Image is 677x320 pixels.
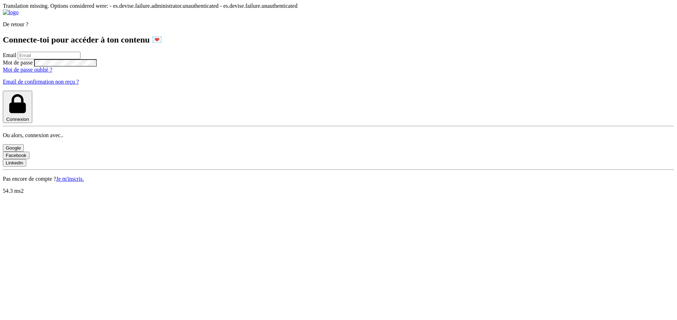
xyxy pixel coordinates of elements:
[14,188,21,194] span: ms
[3,159,26,167] button: Linkedin
[3,35,674,45] h1: Connecte-toi pour accéder à ton contenu 💌
[3,91,32,123] button: Connexion
[3,152,29,158] a: Facebook
[3,21,674,28] p: De retour ?
[56,176,84,182] a: Je m'inscris.
[21,188,24,194] span: 2
[3,176,674,182] p: Pas encore de compte ?
[3,52,16,58] label: Email
[3,132,674,139] p: Ou alors, connexion avec..
[3,145,24,151] a: Google
[3,152,29,159] button: Facebook
[3,67,52,73] a: Mot de passe oublié ?
[3,79,79,85] a: Email de confirmation non reçu ?
[3,188,13,194] span: 54.3
[3,159,26,165] a: Linkedin
[3,3,674,9] div: Translation missing. Options considered were: - es.devise.failure.administrator.unauthenticated -...
[3,144,24,152] button: Google
[3,9,18,16] img: logo
[18,52,80,59] input: Email
[3,60,33,66] label: Mot de passe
